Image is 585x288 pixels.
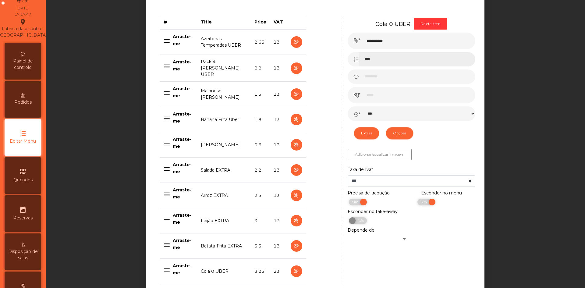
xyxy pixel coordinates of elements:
[19,206,27,213] i: date_range
[251,107,270,132] td: 1.8
[348,149,412,160] button: Adicionar/atualizar imagem
[173,161,193,175] p: Arraste-me
[251,158,270,183] td: 2.2
[375,20,410,28] h5: Cola 0 UBER
[173,237,193,251] p: Arraste-me
[160,15,197,30] th: #
[348,208,398,215] label: Esconder no take-away
[421,190,462,196] label: Esconder no menu
[270,107,287,132] td: 13
[352,217,367,224] span: Não
[6,248,40,261] span: Disposição de salas
[251,259,270,284] td: 3.25
[251,132,270,158] td: 0.6
[417,199,432,205] span: Sim
[270,55,287,82] td: 13
[270,82,287,107] td: 13
[197,208,251,233] td: Feijão EXTRA
[173,111,193,124] p: Arraste-me
[197,132,251,158] td: [PERSON_NAME]
[270,233,287,259] td: 13
[197,29,251,55] td: Azeitonas Temperadas UBER
[197,233,251,259] td: Batata-Frita EXTRA
[251,183,270,208] td: 2.5
[173,136,193,150] p: Arraste-me
[348,199,363,205] span: Sim
[173,212,193,226] p: Arraste-me
[173,85,193,99] p: Arraste-me
[6,58,40,71] span: Painel de controlo
[348,190,390,196] label: Precisa de tradução
[197,55,251,82] td: Pack 4 [PERSON_NAME] UBER
[270,158,287,183] td: 13
[270,183,287,208] td: 13
[197,183,251,208] td: Arroz EXTRA
[197,82,251,107] td: Maionese [PERSON_NAME]
[251,208,270,233] td: 3
[197,259,251,284] td: Cola 0 UBER
[251,233,270,259] td: 3.3
[197,15,251,30] th: Title
[251,15,270,30] th: Price
[197,107,251,132] td: Banana Frita Uber
[270,29,287,55] td: 13
[348,166,373,173] label: Taxa de Iva*
[270,15,287,30] th: VAT
[173,59,193,72] p: Arraste-me
[251,82,270,107] td: 1.5
[251,55,270,82] td: 8.8
[15,12,31,17] div: 17:17:47
[14,99,32,105] span: Pedidos
[270,208,287,233] td: 13
[386,127,413,139] button: Opções
[10,138,36,144] span: Editar Menu
[348,227,375,233] label: Depende de:
[251,29,270,55] td: 2.65
[19,18,27,26] i: location_on
[13,177,33,183] span: Qr codes
[16,5,29,11] div: [DATE]
[13,215,33,221] span: Reservas
[197,158,251,183] td: Salada EXTRA
[173,33,193,47] p: Arraste-me
[270,132,287,158] td: 13
[414,18,447,30] button: Delete Item
[173,262,193,276] p: Arraste-me
[19,168,27,175] i: qr_code
[173,187,193,200] p: Arraste-me
[354,127,379,139] button: Extras
[270,259,287,284] td: 23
